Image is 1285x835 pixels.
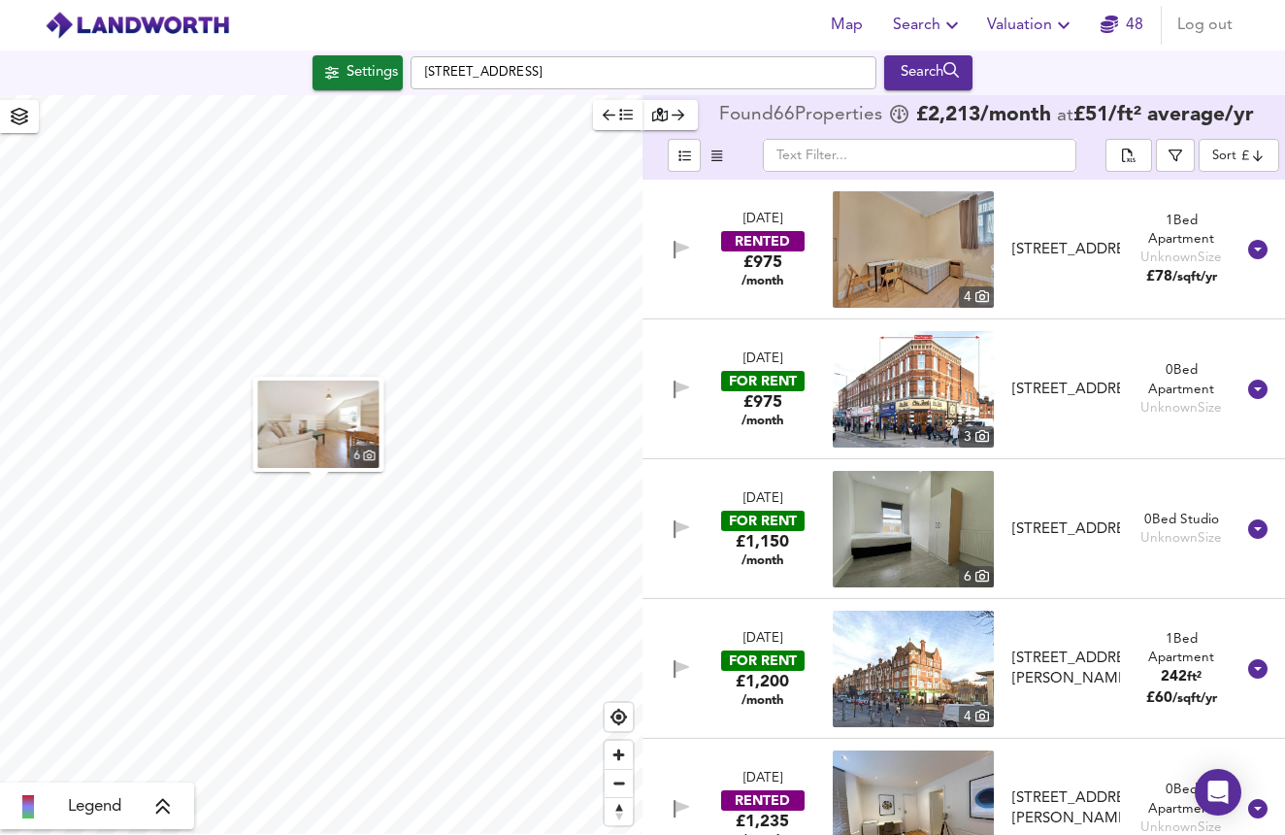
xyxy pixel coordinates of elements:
div: [DATE] [743,211,782,229]
div: 3 [959,426,994,448]
span: £ 78 [1146,270,1217,284]
span: 242 [1161,670,1187,685]
span: Valuation [987,12,1075,39]
span: Reset bearing to north [605,798,633,825]
span: /sqft/yr [1172,271,1217,284]
div: [STREET_ADDRESS] [1012,380,1120,400]
div: RENTED [721,231,805,251]
div: Run Your Search [884,55,972,90]
div: FOR RENT [721,371,805,391]
div: 0 Bed Studio [1140,511,1222,529]
button: Log out [1170,6,1240,45]
img: logo [45,11,230,40]
div: Sort [1199,139,1279,172]
img: property thumbnail [258,381,379,468]
div: split button [1105,139,1152,172]
span: Search [893,12,964,39]
button: Zoom in [605,741,633,769]
div: Unknown Size [1140,399,1222,417]
div: Sort [1212,147,1236,165]
div: £1,200 [736,671,789,708]
div: [DATE] [743,490,782,509]
div: [STREET_ADDRESS][PERSON_NAME] [1012,649,1120,690]
img: property thumbnail [833,191,994,308]
button: Search [885,6,972,45]
div: [STREET_ADDRESS] [1012,519,1120,540]
button: 48 [1091,6,1153,45]
div: Unknown Size [1140,249,1222,267]
button: Zoom out [605,769,633,797]
svg: Show Details [1246,518,1269,541]
a: property thumbnail 6 [833,471,994,587]
div: Settings [346,60,398,85]
span: /month [741,274,783,289]
a: property thumbnail 4 [833,191,994,308]
div: 4 [959,706,994,727]
div: Found 66 Propert ies [719,106,887,125]
div: £975 [741,391,783,428]
a: property thumbnail 4 [833,611,994,727]
div: Click to configure Search Settings [313,55,403,90]
div: 0 Bed Apartment [1137,781,1226,818]
button: Find my location [605,703,633,731]
div: 0 Bed Apartment [1137,361,1226,399]
div: [DATE] [743,630,782,649]
svg: Show Details [1246,238,1269,261]
span: Map [823,12,870,39]
span: at [1057,107,1073,125]
svg: Show Details [1246,797,1269,820]
span: /month [741,414,783,429]
div: [DATE]FOR RENT£1,200 /monthproperty thumbnail 4 [STREET_ADDRESS][PERSON_NAME]1Bed Apartment242ft²... [642,599,1285,739]
span: ft² [1187,671,1202,684]
div: FOR RENT [721,511,805,531]
div: [DATE]RENTED£975 /monthproperty thumbnail 4 [STREET_ADDRESS]1Bed ApartmentUnknownSize£78/sqft/yr [642,180,1285,319]
img: property thumbnail [833,611,994,727]
img: property thumbnail [833,471,994,587]
a: property thumbnail 3 [833,331,994,448]
span: /month [741,553,783,569]
div: [DATE]FOR RENT£1,150 /monthproperty thumbnail 6 [STREET_ADDRESS]0Bed StudioUnknownSize [642,459,1285,599]
svg: Show Details [1246,657,1269,681]
div: [DATE]FOR RENT£975 /monthproperty thumbnail 3 [STREET_ADDRESS]0Bed ApartmentUnknownSize [642,319,1285,459]
span: /sqft/yr [1172,692,1217,705]
button: Search [884,55,972,90]
div: Unknown Size [1140,529,1222,548]
div: Hetley Road, Shepherds Bush, W12 8BA [1005,788,1128,830]
input: Text Filter... [763,139,1076,172]
input: Enter a location... [411,56,876,89]
button: Valuation [979,6,1083,45]
div: £1,150 [736,531,789,568]
div: [DATE] [743,351,782,369]
div: Open Intercom Messenger [1195,769,1241,816]
div: [STREET_ADDRESS][PERSON_NAME] [1012,788,1120,830]
div: 6 [350,446,379,468]
div: 4 [959,286,994,308]
a: property thumbnail 6 [258,381,379,468]
span: Log out [1177,12,1233,39]
div: £975 [741,251,783,288]
button: Settings [313,55,403,90]
a: 48 [1101,12,1143,39]
span: /month [741,693,783,709]
div: Search [889,60,968,85]
span: £ 51 / ft² average /yr [1073,105,1254,125]
span: £ 2,213 /month [916,106,1051,125]
span: Zoom out [605,770,633,797]
div: RENTED [721,790,805,811]
button: property thumbnail 6 [253,377,384,472]
button: Reset bearing to north [605,797,633,825]
span: Legend [68,795,121,818]
img: property thumbnail [833,331,994,448]
div: [STREET_ADDRESS] [1012,240,1120,260]
span: £ 60 [1146,691,1217,706]
div: FOR RENT [721,651,805,671]
div: 1 Bed Apartment [1137,212,1226,250]
div: [DATE] [743,770,782,788]
div: 6 [959,566,994,587]
button: Map [815,6,877,45]
svg: Show Details [1246,378,1269,401]
div: 1 Bed Apartment [1137,630,1226,668]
